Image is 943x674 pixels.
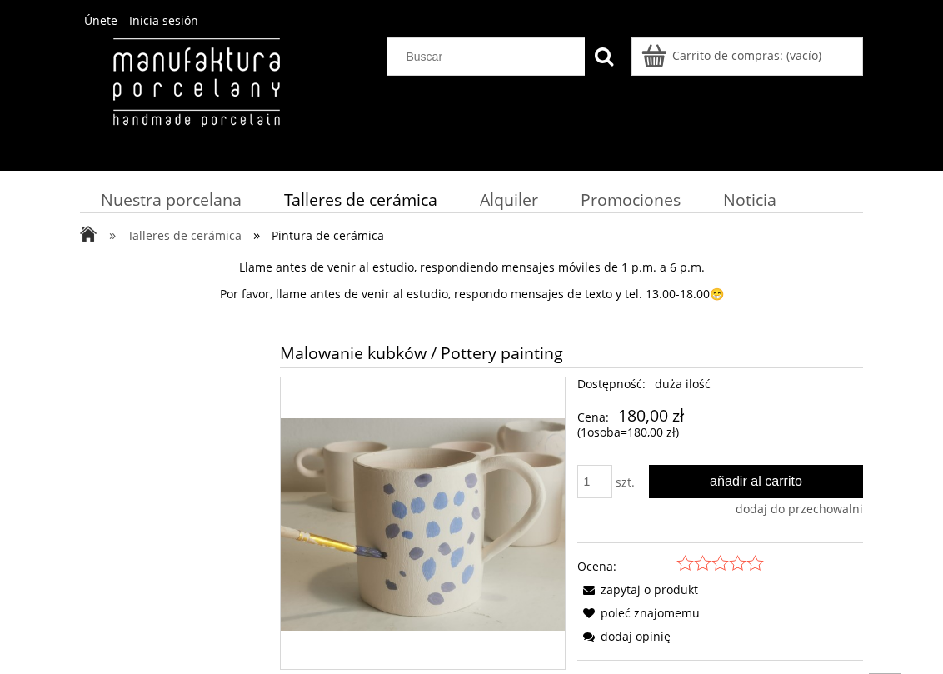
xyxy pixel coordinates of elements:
[272,227,384,243] span: Pintura de cerámica
[577,555,616,578] em: Ocena:
[736,501,863,517] span: dodaj do przechowalni
[459,183,560,216] a: Alquiler
[577,582,698,597] a: zapytaj o produkt
[80,287,863,302] p: Por favor, llame antes de venir al estudio, respondo mensajes de texto y tel. 13.00-18.00😁
[702,183,798,216] a: Noticia
[101,188,242,211] span: Nuestra porcelana
[616,474,635,490] span: szt.
[109,225,116,244] span: »
[655,376,711,392] span: duża ilość
[577,628,671,644] a: dodaj opinię
[577,605,700,621] a: poleć znajomemu
[109,227,242,243] a: » Talleres de cerámica
[281,418,565,631] img: IMG_20240917_203332.jpg
[577,424,679,440] span: (1 = )
[280,338,863,367] h1: Malowanie kubków / Pottery painting
[710,473,802,488] span: Añadir al carrito
[587,424,621,440] span: osoba
[253,225,260,244] span: »
[577,409,609,425] span: Cena:
[281,515,565,531] a: IMG_20240917_203332.jpg Naciśnij Enter lub spację, aby otworzyć wybrane zdjęcie w widoku pełnoekr...
[577,377,649,392] span: Dostępność:
[80,260,863,275] p: Llame antes de venir al estudio, respondiendo mensajes móviles de 1 p.m. a 6 p.m.
[581,188,681,211] span: Promociones
[80,183,263,216] a: Nuestra porcelana
[649,465,863,498] button: Añadir al carrito
[786,47,821,63] b: (vacío)
[627,424,676,440] span: 180,00 zł
[672,47,783,63] span: Carrito de compras:
[127,227,242,243] span: Talleres de cerámica
[585,37,623,76] button: Buscar
[129,12,198,28] a: Inicia sesión
[736,502,863,517] a: dodaj do przechowalni
[263,183,459,216] a: Talleres de cerámica
[284,188,437,211] span: Talleres de cerámica
[723,188,776,211] span: Noticia
[394,38,586,75] input: Buscar en tienda
[618,404,684,427] em: 180,00 zł
[84,12,117,28] a: Únete
[480,188,538,211] span: Alquiler
[577,465,612,498] input: ilość
[560,183,702,216] a: Promociones
[644,47,821,63] a: Productos en el carrito 0. Ir al carrito
[80,37,312,162] img: Fábrica de porcelana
